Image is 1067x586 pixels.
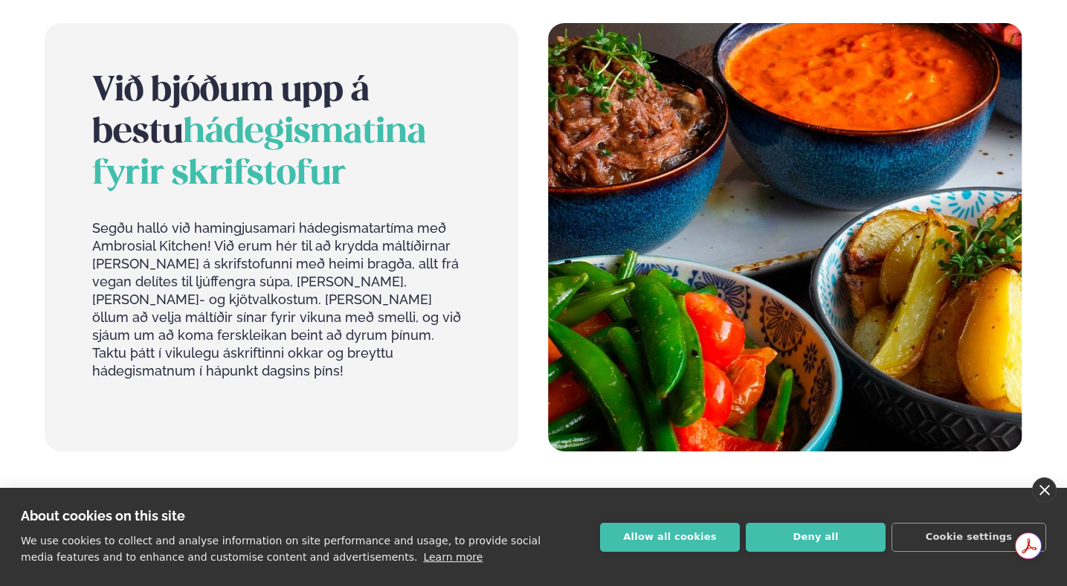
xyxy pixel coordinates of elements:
a: close [1032,477,1057,503]
img: image alt [548,23,1022,451]
strong: About cookies on this site [21,508,185,524]
button: Allow all cookies [600,523,740,552]
h2: Við bjóðum upp á bestu [92,71,471,196]
button: Deny all [746,523,886,552]
a: Learn more [423,551,483,563]
button: Cookie settings [892,523,1046,552]
span: hádegismatina fyrir skrifstofur [92,117,426,191]
p: Segðu halló við hamingjusamari hádegismatartíma með Ambrosial Kitchen! Við erum hér til að krydda... [92,219,471,380]
p: We use cookies to collect and analyse information on site performance and usage, to provide socia... [21,535,541,563]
